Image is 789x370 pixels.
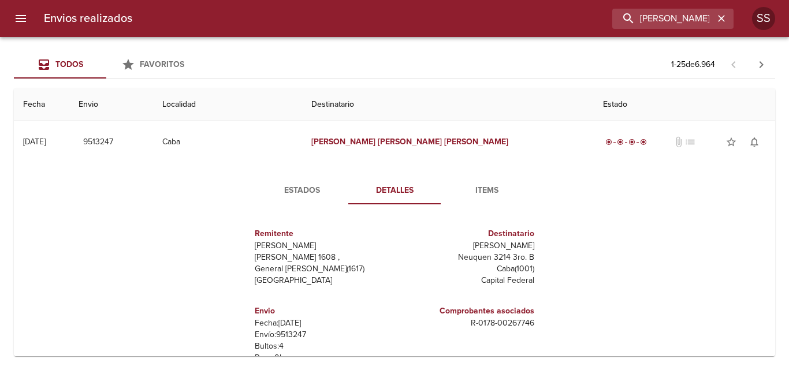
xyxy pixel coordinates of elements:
[399,240,534,252] p: [PERSON_NAME]
[399,252,534,263] p: Neuquen 3214 3ro. B
[378,137,442,147] em: [PERSON_NAME]
[594,88,775,121] th: Estado
[444,137,508,147] em: [PERSON_NAME]
[255,240,390,252] p: [PERSON_NAME]
[628,139,635,145] span: radio_button_checked
[44,9,132,28] h6: Envios realizados
[671,59,715,70] p: 1 - 25 de 6.964
[79,132,118,153] button: 9513247
[7,5,35,32] button: menu
[14,88,69,121] th: Fecha
[743,130,766,154] button: Activar notificaciones
[673,136,684,148] span: attach_file
[311,137,375,147] em: [PERSON_NAME]
[302,88,593,121] th: Destinatario
[255,341,390,352] p: Bultos: 4
[263,184,341,198] span: Estados
[612,9,714,29] input: buscar
[255,275,390,286] p: [GEOGRAPHIC_DATA]
[255,305,390,317] h6: Envio
[747,51,775,79] span: Pagina siguiente
[83,135,113,150] span: 9513247
[255,317,390,329] p: Fecha: [DATE]
[640,139,647,145] span: radio_button_checked
[684,136,696,148] span: No tiene pedido asociado
[752,7,775,30] div: Abrir información de usuario
[355,184,434,198] span: Detalles
[605,139,612,145] span: radio_button_checked
[399,305,534,317] h6: Comprobantes asociados
[255,252,390,263] p: [PERSON_NAME] 1608 ,
[255,329,390,341] p: Envío: 9513247
[752,7,775,30] div: SS
[399,263,534,275] p: Caba ( 1001 )
[255,227,390,240] h6: Remitente
[23,137,46,147] div: [DATE]
[69,88,153,121] th: Envio
[140,59,184,69] span: Favoritos
[153,88,302,121] th: Localidad
[153,121,302,163] td: Caba
[749,136,760,148] span: notifications_none
[256,177,533,204] div: Tabs detalle de guia
[720,58,747,70] span: Pagina anterior
[725,136,737,148] span: star_border
[399,317,534,329] p: R - 0178 - 00267746
[55,59,83,69] span: Todos
[448,184,526,198] span: Items
[399,227,534,240] h6: Destinatario
[399,275,534,286] p: Capital Federal
[255,352,390,364] p: Peso: 0 kg
[617,139,624,145] span: radio_button_checked
[255,263,390,275] p: General [PERSON_NAME] ( 1617 )
[14,51,199,79] div: Tabs Envios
